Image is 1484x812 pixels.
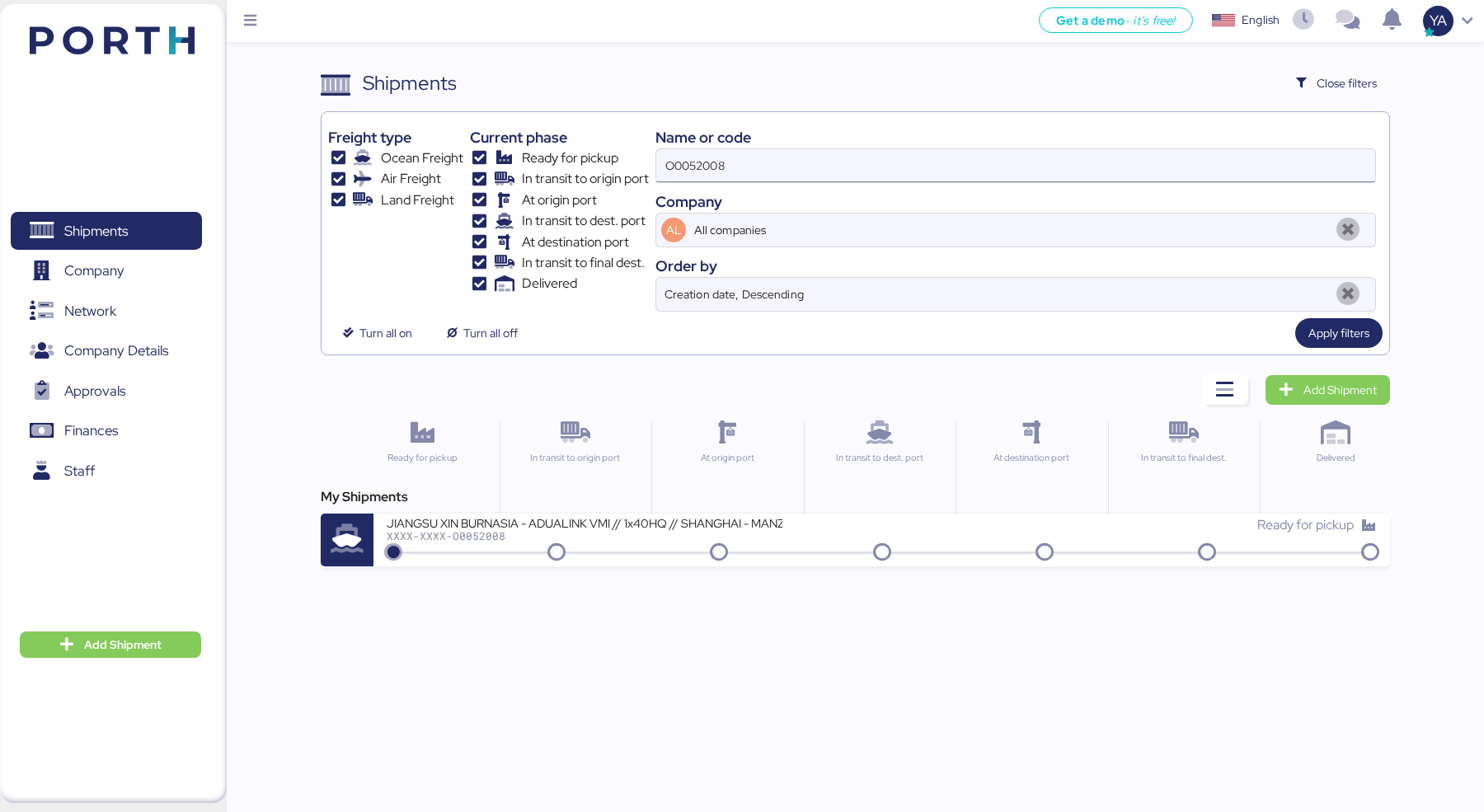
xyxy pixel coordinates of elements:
div: In transit to origin port [507,451,644,465]
a: Network [11,292,202,330]
div: Name or code [655,126,1376,148]
div: Delivered [1267,451,1404,465]
span: Finances [64,419,118,443]
span: Apply filters [1308,323,1369,343]
span: Network [64,299,116,323]
span: Company [64,259,124,283]
button: Apply filters [1295,318,1383,348]
span: Add Shipment [1303,380,1377,400]
span: AL [666,221,682,239]
span: Company Details [64,339,168,363]
a: Company [11,252,202,290]
button: Close filters [1283,68,1390,98]
span: At destination port [522,232,629,252]
span: Air Freight [381,169,441,189]
span: Staff [64,459,95,483]
a: Shipments [11,212,202,250]
span: Turn all off [463,323,518,343]
div: Freight type [328,126,463,148]
button: Menu [237,7,265,35]
span: Add Shipment [84,635,162,655]
div: Order by [655,255,1376,277]
span: YA [1430,10,1447,31]
span: In transit to origin port [522,169,649,189]
a: Approvals [11,372,202,410]
div: JIANGSU XIN BURNASIA - ADUALINK VMI // 1x40HQ // SHANGHAI - MANZANILLO / HBL: BYKS25073042SE / MB... [387,515,782,529]
input: AL [691,214,1328,246]
span: Close filters [1317,73,1377,93]
div: XXXX-XXXX-O0052008 [387,530,782,542]
span: Delivered [522,274,577,293]
div: English [1242,12,1280,29]
div: In transit to dest. port [811,451,948,465]
span: Ocean Freight [381,148,463,168]
span: At origin port [522,190,597,210]
span: Ready for pickup [1257,516,1354,533]
button: Turn all off [432,318,531,348]
span: Shipments [64,219,128,243]
button: Turn all on [328,318,425,348]
div: At origin port [659,451,796,465]
div: Ready for pickup [354,451,491,465]
a: Company Details [11,332,202,370]
span: Ready for pickup [522,148,618,168]
a: Add Shipment [1266,375,1390,405]
div: My Shipments [321,487,1389,507]
div: Current phase [470,126,649,148]
a: Staff [11,452,202,490]
span: In transit to final dest. [522,253,645,273]
span: Turn all on [359,323,412,343]
span: In transit to dest. port [522,211,646,231]
div: Shipments [363,68,457,98]
a: Finances [11,412,202,450]
div: At destination port [963,451,1100,465]
div: In transit to final dest. [1115,451,1252,465]
span: Land Freight [381,190,454,210]
div: Company [655,190,1376,213]
span: Approvals [64,379,125,403]
button: Add Shipment [20,631,201,658]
